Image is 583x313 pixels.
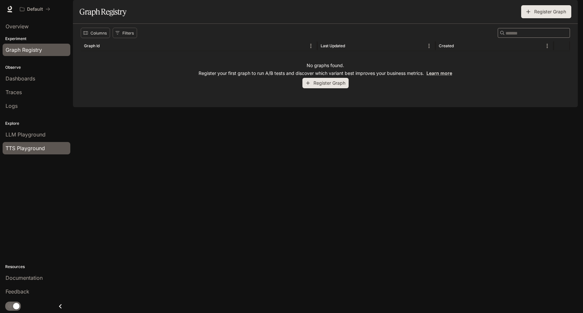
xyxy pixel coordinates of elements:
[81,28,110,38] button: Select columns
[199,70,452,77] p: Register your first graph to run A/B tests and discover which variant best improves your business...
[321,43,345,48] div: Last Updated
[17,3,53,16] button: All workspaces
[113,28,137,38] button: Show filters
[84,43,100,48] div: Graph Id
[306,41,316,51] button: Menu
[498,28,570,38] div: Search
[454,41,464,51] button: Sort
[302,78,349,89] button: Register Graph
[542,41,552,51] button: Menu
[27,7,43,12] p: Default
[346,41,355,51] button: Sort
[521,5,571,18] button: Register Graph
[79,5,126,18] h1: Graph Registry
[307,62,344,69] p: No graphs found.
[439,43,454,48] div: Created
[100,41,110,51] button: Sort
[426,70,452,76] a: Learn more
[424,41,434,51] button: Menu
